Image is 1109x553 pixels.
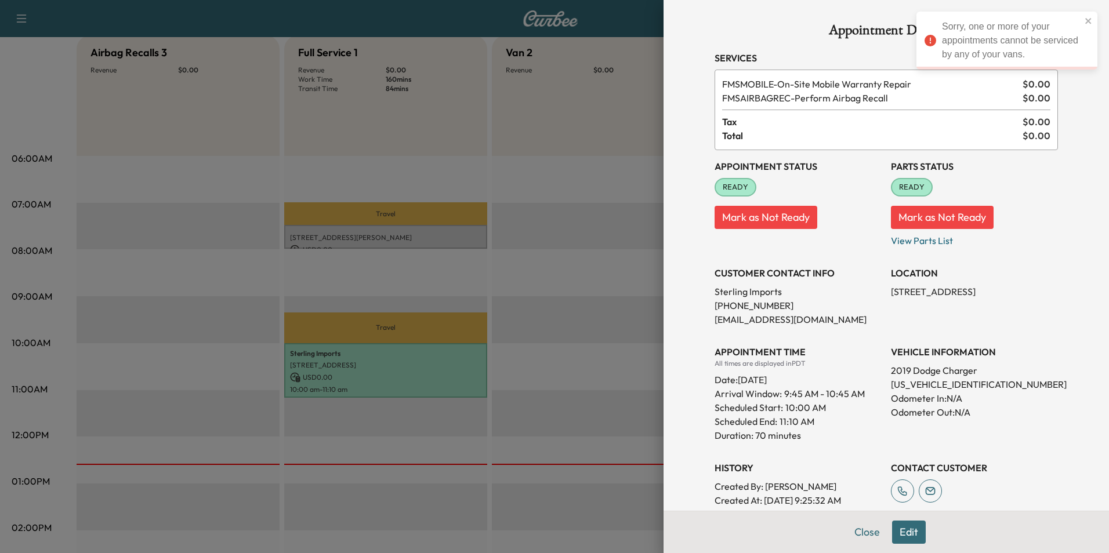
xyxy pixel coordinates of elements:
span: Total [722,129,1023,143]
span: $ 0.00 [1023,115,1050,129]
p: 2019 Dodge Charger [891,363,1058,377]
span: Tax [722,115,1023,129]
h3: History [715,461,882,475]
p: Odometer In: N/A [891,391,1058,405]
p: Created By : [PERSON_NAME] [715,479,882,493]
button: Edit [892,521,926,544]
h3: Parts Status [891,159,1058,173]
p: [US_VEHICLE_IDENTIFICATION_NUMBER] [891,377,1058,391]
p: View Parts List [891,229,1058,248]
h3: LOCATION [891,266,1058,280]
button: Close [847,521,887,544]
div: All times are displayed in PDT [715,359,882,368]
span: 9:45 AM - 10:45 AM [784,387,865,401]
p: Sterling Imports [715,285,882,299]
h3: Appointment Status [715,159,882,173]
span: $ 0.00 [1023,77,1050,91]
h3: VEHICLE INFORMATION [891,345,1058,359]
span: Perform Airbag Recall [722,91,1018,105]
p: Scheduled End: [715,414,777,428]
h3: CUSTOMER CONTACT INFO [715,266,882,280]
p: [STREET_ADDRESS] [891,285,1058,299]
span: On-Site Mobile Warranty Repair [722,77,1018,91]
p: 11:10 AM [780,414,814,428]
p: Duration: 70 minutes [715,428,882,442]
p: [PHONE_NUMBER] [715,299,882,312]
div: Date: [DATE] [715,368,882,387]
span: READY [892,181,932,193]
h3: Services [715,51,1058,65]
p: Odometer Out: N/A [891,405,1058,419]
div: Sorry, one or more of your appointments cannot be serviced by any of your vans. [942,20,1081,61]
span: READY [716,181,755,193]
p: Arrival Window: [715,387,882,401]
span: $ 0.00 [1023,91,1050,105]
p: [EMAIL_ADDRESS][DOMAIN_NAME] [715,312,882,326]
p: 10:00 AM [785,401,826,414]
h3: APPOINTMENT TIME [715,345,882,359]
button: close [1085,16,1093,26]
p: Created At : [DATE] 9:25:32 AM [715,493,882,507]
span: $ 0.00 [1023,129,1050,143]
p: Modified By : [PERSON_NAME] [715,507,882,521]
button: Mark as Not Ready [715,206,817,229]
p: Scheduled Start: [715,401,783,414]
h3: CONTACT CUSTOMER [891,461,1058,475]
h1: Appointment Details [715,23,1058,42]
button: Mark as Not Ready [891,206,994,229]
